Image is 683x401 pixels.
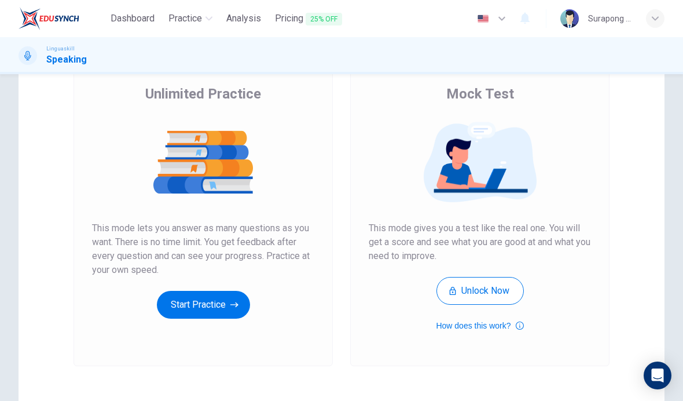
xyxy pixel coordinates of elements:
button: Start Practice [157,291,250,319]
button: How does this work? [436,319,523,333]
span: Unlimited Practice [145,85,261,103]
img: EduSynch logo [19,7,79,30]
button: Dashboard [106,8,159,29]
button: Pricing25% OFF [270,8,347,30]
span: Pricing [275,12,342,26]
img: en [476,14,490,23]
h1: Speaking [46,53,87,67]
div: Open Intercom Messenger [644,362,671,389]
span: Linguaskill [46,45,75,53]
span: Practice [168,12,202,25]
a: Dashboard [106,8,159,30]
span: Analysis [226,12,261,25]
button: Unlock Now [436,277,524,305]
span: Mock Test [446,85,514,103]
img: Profile picture [560,9,579,28]
a: EduSynch logo [19,7,106,30]
span: This mode gives you a test like the real one. You will get a score and see what you are good at a... [369,221,591,263]
span: Dashboard [111,12,155,25]
button: Practice [164,8,217,29]
span: This mode lets you answer as many questions as you want. There is no time limit. You get feedback... [92,221,314,277]
span: 25% OFF [306,13,342,25]
div: Surapong Chocharundet [588,12,632,25]
button: Analysis [222,8,266,29]
a: Analysis [222,8,266,30]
